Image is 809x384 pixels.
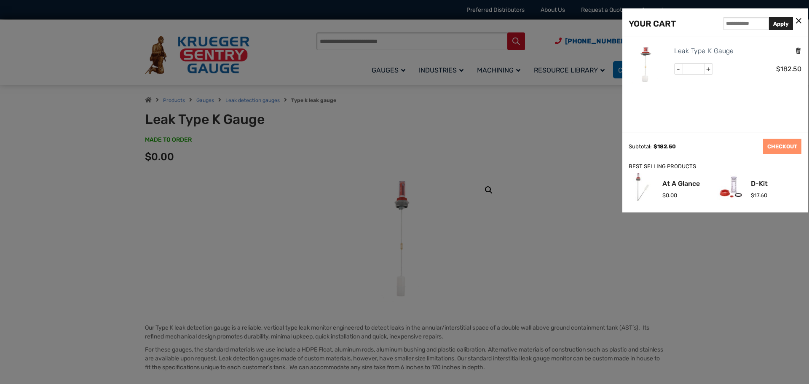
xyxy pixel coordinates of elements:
a: Remove this item [795,47,801,55]
a: D-Kit [751,180,768,187]
span: 0.00 [662,192,677,199]
div: BEST SELLING PRODUCTS [629,162,801,171]
div: Subtotal: [629,143,651,150]
span: $ [662,192,666,199]
img: Leak Detection Gauge [629,46,667,83]
span: + [704,64,713,75]
a: Leak Type K Gauge [674,46,734,56]
span: $ [776,65,780,73]
a: CHECKOUT [763,139,801,154]
button: Apply [769,17,793,30]
span: 182.50 [776,65,801,73]
a: At A Glance [662,180,700,187]
span: - [675,64,683,75]
img: At A Glance [629,173,656,201]
span: $ [654,143,657,150]
div: YOUR CART [629,17,676,30]
span: 182.50 [654,143,676,150]
span: 17.60 [751,192,767,199]
img: D-Kit [717,173,745,201]
span: $ [751,192,754,199]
